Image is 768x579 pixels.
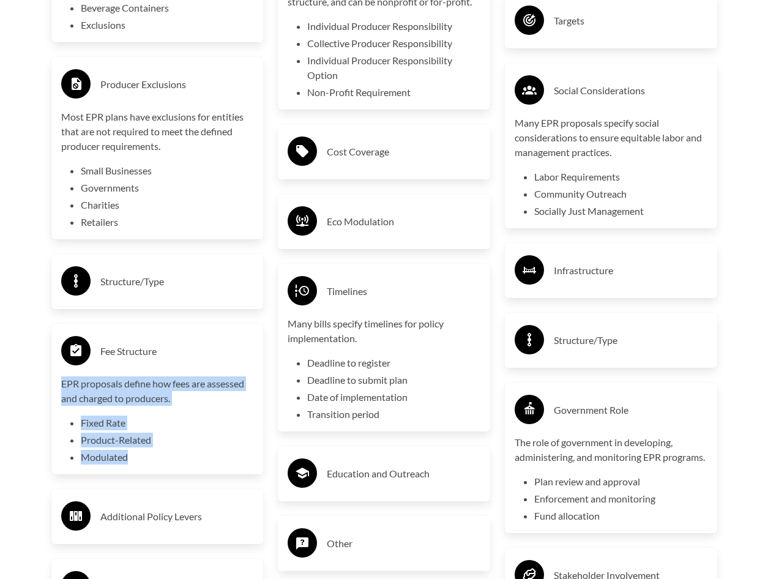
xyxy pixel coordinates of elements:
[100,272,254,291] h3: Structure/Type
[327,464,480,484] h3: Education and Outreach
[327,534,480,553] h3: Other
[81,18,254,32] li: Exclusions
[554,11,707,31] h3: Targets
[61,110,254,154] p: Most EPR plans have exclusions for entities that are not required to meet the defined producer re...
[307,36,480,51] li: Collective Producer Responsibility
[515,435,707,465] p: The role of government in developing, administering, and monitoring EPR programs.
[554,261,707,280] h3: Infrastructure
[81,181,254,195] li: Governments
[327,212,480,231] h3: Eco Modulation
[81,198,254,212] li: Charities
[307,356,480,370] li: Deadline to register
[534,187,707,201] li: Community Outreach
[534,491,707,506] li: Enforcement and monitoring
[307,373,480,387] li: Deadline to submit plan
[554,331,707,350] h3: Structure/Type
[515,116,707,160] p: Many EPR proposals specify social considerations to ensure equitable labor and management practices.
[100,342,254,361] h3: Fee Structure
[61,376,254,406] p: EPR proposals define how fees are assessed and charged to producers.
[534,474,707,489] li: Plan review and approval
[534,204,707,219] li: Socially Just Management
[327,142,480,162] h3: Cost Coverage
[81,1,254,15] li: Beverage Containers
[81,215,254,230] li: Retailers
[534,170,707,184] li: Labor Requirements
[554,400,707,420] h3: Government Role
[100,507,254,526] h3: Additional Policy Levers
[307,85,480,100] li: Non-Profit Requirement
[81,433,254,447] li: Product-Related
[327,282,480,301] h3: Timelines
[81,416,254,430] li: Fixed Rate
[288,316,480,346] p: Many bills specify timelines for policy implementation.
[534,509,707,523] li: Fund allocation
[307,407,480,422] li: Transition period
[81,163,254,178] li: Small Businesses
[307,53,480,83] li: Individual Producer Responsibility Option
[307,390,480,405] li: Date of implementation
[307,19,480,34] li: Individual Producer Responsibility
[100,75,254,94] h3: Producer Exclusions
[554,81,707,100] h3: Social Considerations
[81,450,254,465] li: Modulated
